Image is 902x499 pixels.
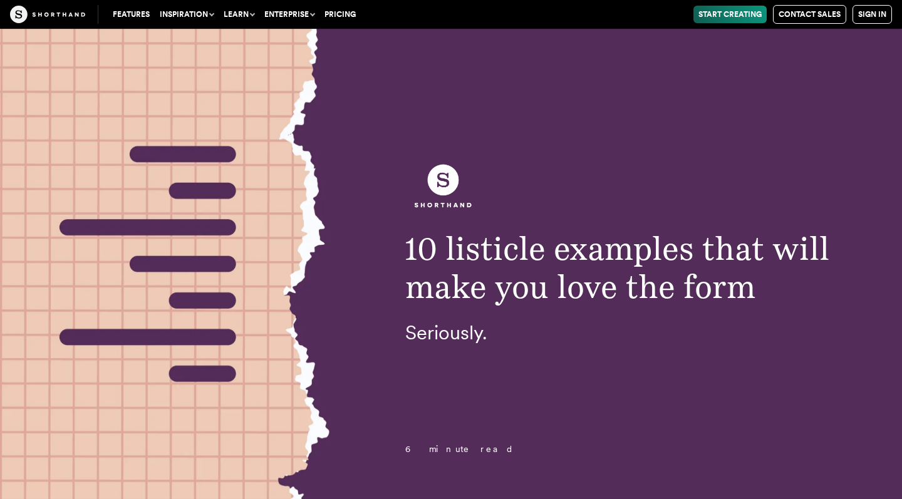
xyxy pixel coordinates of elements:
[259,6,319,23] button: Enterprise
[108,6,155,23] a: Features
[219,6,259,23] button: Learn
[405,321,487,344] span: Seriously.
[773,5,846,24] a: Contact Sales
[405,229,829,306] span: 10 listicle examples that will make you love the form
[155,6,219,23] button: Inspiration
[853,5,892,24] a: Sign in
[693,6,767,23] a: Start Creating
[10,6,85,23] img: The Craft
[380,445,877,454] p: 6 minute read
[319,6,361,23] a: Pricing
